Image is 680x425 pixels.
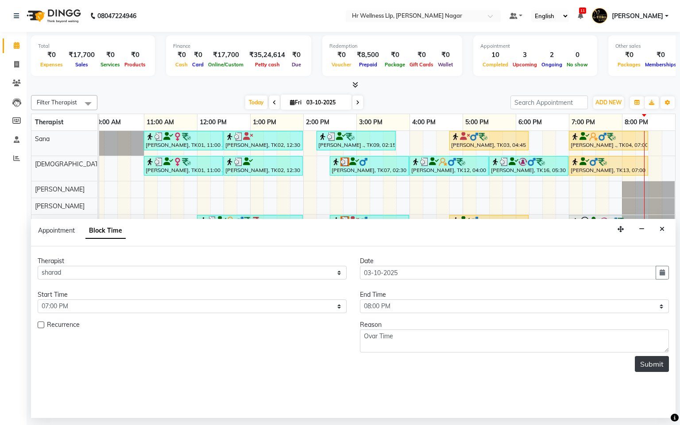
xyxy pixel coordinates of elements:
span: Fri [288,99,304,106]
button: Submit [635,356,669,372]
div: [PERSON_NAME], TK12, 04:00 PM-05:30 PM, Massage 60 Min [410,157,488,174]
div: [PERSON_NAME], TK07, 02:30 PM-04:00 PM, Swedish Massage 60 Min [331,157,408,174]
div: ₹0 [436,50,455,60]
span: Gift Cards [407,61,436,68]
div: ₹0 [615,50,643,60]
a: 5:00 PM [463,116,491,129]
span: Packages [615,61,643,68]
div: Appointment [480,42,590,50]
div: [PERSON_NAME], TK01, 11:00 AM-12:30 PM, Massage 60 Min [145,157,222,174]
div: ₹0 [329,50,353,60]
span: Due [290,61,303,68]
span: ADD NEW [595,99,622,106]
div: Date [360,257,669,266]
a: 11 [578,12,583,20]
span: [DEMOGRAPHIC_DATA] [35,160,104,168]
a: 11:00 AM [144,116,176,129]
span: [PERSON_NAME] [35,202,85,210]
div: [PERSON_NAME], TK03, 04:45 PM-06:15 PM, Massage 60 Min [450,132,528,149]
span: No show [564,61,590,68]
div: Therapist [38,257,347,266]
span: Cash [173,61,190,68]
div: ₹8,500 [353,50,382,60]
div: [PERSON_NAME], TK13, 07:00 PM-08:30 PM, Massage 60 Min [570,157,647,174]
span: Today [245,96,267,109]
div: [PERSON_NAME], TK15, 04:45 PM-06:15 PM, Massage 60 Min [450,216,528,233]
img: logo [23,4,83,28]
div: ₹0 [382,50,407,60]
div: [PERSON_NAME], TK01, 11:00 AM-12:30 PM, Massage 60 Min [145,132,222,149]
input: 2025-10-03 [304,96,348,109]
div: Finance [173,42,304,50]
span: Block Time [85,223,126,239]
span: Petty cash [253,61,282,68]
div: Start Time [38,290,347,299]
span: Package [382,61,407,68]
a: 12:00 PM [197,116,229,129]
div: End Time [360,290,669,299]
input: Search Appointment [510,96,588,109]
span: Memberships [643,61,679,68]
b: 08047224946 [97,4,136,28]
a: 6:00 PM [516,116,544,129]
div: ₹0 [122,50,148,60]
span: Sales [73,61,90,68]
div: 10 [480,50,510,60]
input: yyyy-mm-dd [360,266,656,280]
button: ADD NEW [593,96,624,109]
div: 0 [564,50,590,60]
div: [PERSON_NAME], TK02, 12:30 PM-02:00 PM, Massage 60 Min [224,157,302,174]
span: Online/Custom [206,61,246,68]
span: Voucher [329,61,353,68]
div: [PERSON_NAME], TK07, 02:30 PM-04:00 PM, Swedish Massage 60 Min [331,216,408,233]
a: 3:00 PM [357,116,385,129]
span: Wallet [436,61,455,68]
a: 2:00 PM [304,116,332,129]
a: 4:00 PM [410,116,438,129]
span: [PERSON_NAME] [35,185,85,193]
span: 11 [579,8,586,14]
div: ₹0 [38,50,65,60]
span: Expenses [38,61,65,68]
div: ₹35,24,614 [246,50,289,60]
div: ₹0 [190,50,206,60]
span: Recurrence [47,320,80,331]
div: 2 [539,50,564,60]
span: Therapist [35,118,63,126]
div: [PERSON_NAME], TK16, 05:30 PM-07:00 PM, Massage 60 Min [490,157,568,174]
div: Redemption [329,42,455,50]
div: [PERSON_NAME], TK02, 12:30 PM-02:00 PM, Massage 60 Min [224,132,302,149]
span: Sana [35,135,50,143]
div: [PERSON_NAME] ., TK08, 07:00 PM-08:30 PM, Massage 60 Min [570,216,647,235]
span: Services [98,61,122,68]
div: [PERSON_NAME] ., TK04, 07:00 PM-08:30 PM, Massage 60 Min [570,132,647,149]
div: ₹0 [173,50,190,60]
div: ₹17,700 [206,50,246,60]
div: ₹0 [98,50,122,60]
div: ₹0 [407,50,436,60]
div: ₹0 [289,50,304,60]
span: Appointment [38,226,75,234]
div: 3 [510,50,539,60]
span: [PERSON_NAME] [612,11,663,21]
span: Ongoing [539,61,564,68]
a: 10:00 AM [91,116,123,129]
a: 7:00 PM [569,116,597,129]
a: 8:00 PM [622,116,650,129]
div: ₹17,700 [65,50,98,60]
span: Prepaid [357,61,379,68]
span: Products [122,61,148,68]
div: ₹0 [643,50,679,60]
div: purushtom .., TK10, 12:00 PM-02:00 PM, Massage 90 Min [198,216,302,233]
span: Card [190,61,206,68]
span: Completed [480,61,510,68]
span: Filter Therapist [37,99,77,106]
div: Reason [360,320,669,329]
a: 1:00 PM [251,116,278,129]
img: Monali [592,8,607,23]
button: Close [656,222,668,236]
div: [PERSON_NAME] ., TK09, 02:15 PM-03:45 PM, Massage 60 Min [317,132,395,149]
div: Total [38,42,148,50]
span: Upcoming [510,61,539,68]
